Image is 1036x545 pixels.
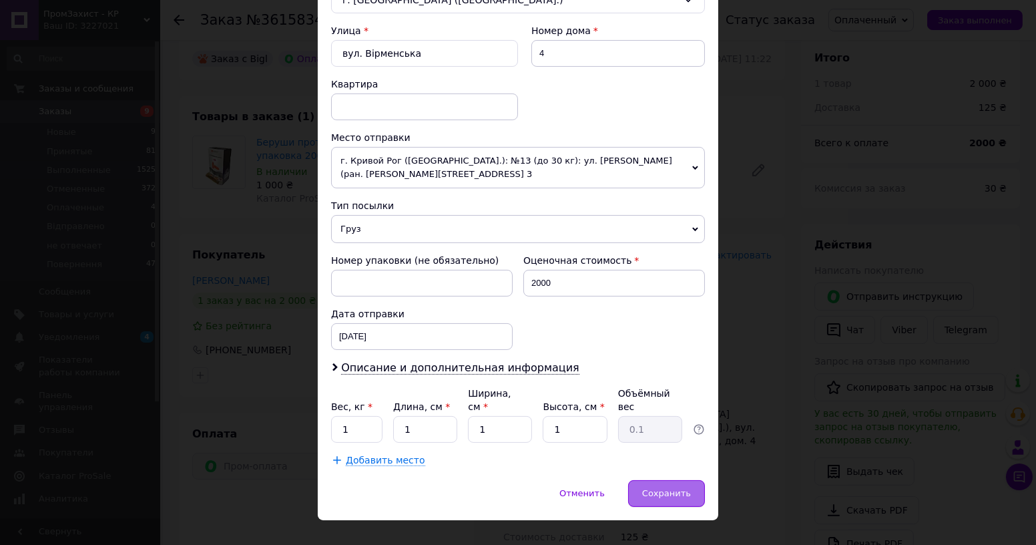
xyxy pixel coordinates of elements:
label: Вес, кг [331,401,372,412]
span: г. Кривой Рог ([GEOGRAPHIC_DATA].): №13 (до 30 кг): ул. [PERSON_NAME] (ран. [PERSON_NAME][STREET_... [331,147,705,188]
label: Длина, см [393,401,450,412]
span: Место отправки [331,132,411,143]
span: Отменить [559,488,605,498]
label: Улица [331,25,361,36]
span: Сохранить [642,488,691,498]
div: Оценочная стоимость [523,254,705,267]
span: Номер дома [531,25,591,36]
span: Груз [331,215,705,243]
span: Квартира [331,79,378,89]
div: Объёмный вес [618,387,682,413]
span: Добавить место [346,455,425,466]
span: Описание и дополнительная информация [341,361,579,375]
div: Дата отправки [331,307,513,321]
span: Тип посылки [331,200,394,211]
div: Номер упаковки (не обязательно) [331,254,513,267]
label: Ширина, см [468,388,511,412]
label: Высота, см [543,401,604,412]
